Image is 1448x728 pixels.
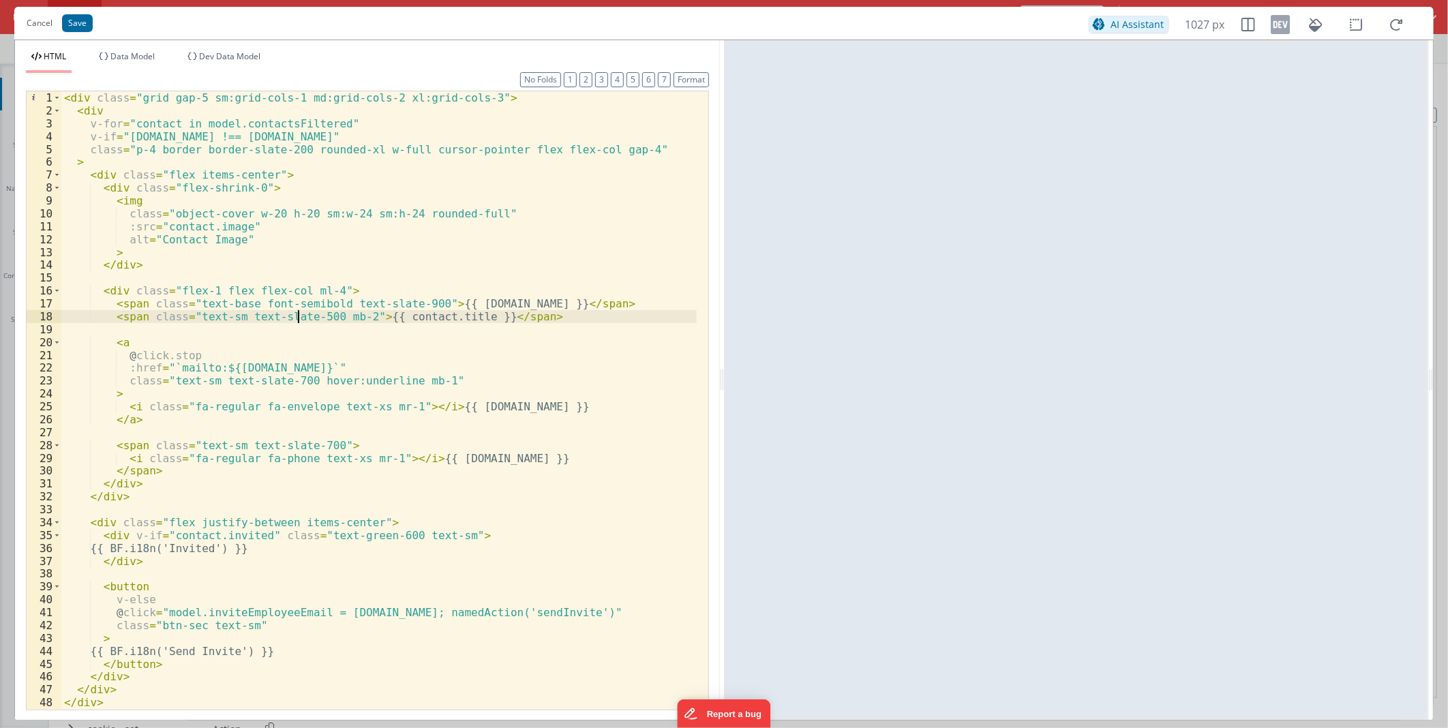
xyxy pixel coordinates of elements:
div: 5 [27,143,61,156]
div: 1 [27,91,61,104]
div: 38 [27,567,61,580]
span: 1027 px [1186,16,1225,33]
div: 9 [27,194,61,207]
button: AI Assistant [1089,16,1169,33]
div: 10 [27,207,61,220]
div: 20 [27,336,61,349]
div: 7 [27,168,61,181]
div: 46 [27,670,61,683]
button: 3 [595,72,608,87]
div: 13 [27,246,61,259]
span: Dev Data Model [199,50,260,62]
span: Data Model [110,50,155,62]
div: 22 [27,361,61,374]
div: 30 [27,464,61,477]
button: Format [674,72,709,87]
button: 7 [658,72,671,87]
div: 39 [27,580,61,593]
button: Cancel [20,14,59,33]
div: 25 [27,400,61,413]
div: 29 [27,452,61,465]
div: 4 [27,130,61,143]
div: 24 [27,387,61,400]
button: 2 [579,72,592,87]
div: 15 [27,271,61,284]
div: 3 [27,117,61,130]
div: 12 [27,233,61,246]
button: No Folds [520,72,561,87]
button: Save [62,14,93,32]
button: 1 [564,72,577,87]
iframe: Marker.io feedback button [678,699,771,728]
div: 26 [27,413,61,426]
div: 45 [27,658,61,671]
div: 31 [27,477,61,490]
div: 14 [27,258,61,271]
div: 35 [27,529,61,542]
div: 16 [27,284,61,297]
div: 36 [27,542,61,555]
div: 17 [27,297,61,310]
div: 18 [27,310,61,323]
div: 21 [27,349,61,362]
div: 41 [27,606,61,619]
button: 6 [642,72,655,87]
div: 49 [27,709,61,722]
div: 11 [27,220,61,233]
div: 37 [27,555,61,568]
div: 43 [27,632,61,645]
div: 40 [27,593,61,606]
div: 42 [27,619,61,632]
button: 4 [611,72,624,87]
div: 23 [27,374,61,387]
div: 44 [27,645,61,658]
div: 47 [27,683,61,696]
div: 8 [27,181,61,194]
div: 48 [27,696,61,709]
div: 28 [27,439,61,452]
div: 2 [27,104,61,117]
div: 32 [27,490,61,503]
span: HTML [44,50,66,62]
div: 19 [27,323,61,336]
div: 27 [27,426,61,439]
span: AI Assistant [1111,18,1164,31]
div: 34 [27,516,61,529]
button: 5 [627,72,639,87]
div: 6 [27,155,61,168]
div: 33 [27,503,61,516]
